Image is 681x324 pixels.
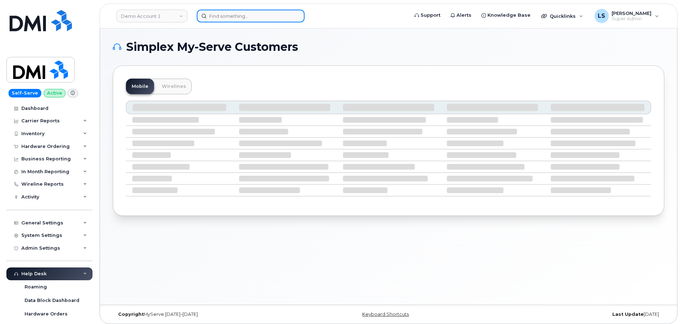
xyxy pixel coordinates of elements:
[118,312,144,317] strong: Copyright
[612,312,644,317] strong: Last Update
[113,312,297,317] div: MyServe [DATE]–[DATE]
[156,79,192,94] a: Wirelines
[126,42,298,52] span: Simplex My-Serve Customers
[362,312,409,317] a: Keyboard Shortcuts
[126,79,154,94] a: Mobile
[480,312,664,317] div: [DATE]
